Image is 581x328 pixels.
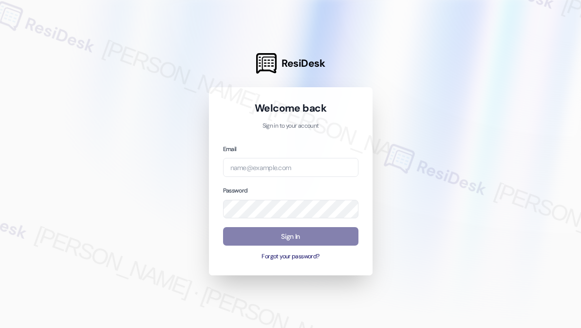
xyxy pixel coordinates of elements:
span: ResiDesk [281,57,325,70]
button: Forgot your password? [223,252,358,261]
label: Email [223,145,237,153]
img: ResiDesk Logo [256,53,277,74]
button: Sign In [223,227,358,246]
p: Sign in to your account [223,122,358,131]
label: Password [223,187,248,194]
input: name@example.com [223,158,358,177]
h1: Welcome back [223,101,358,115]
